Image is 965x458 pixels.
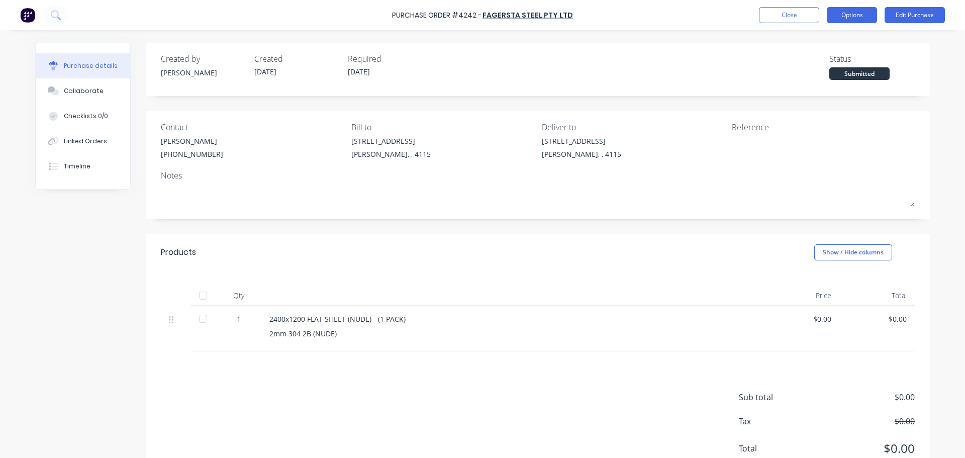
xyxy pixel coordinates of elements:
div: Total [839,286,915,306]
div: Purchase Order #4242 - [392,10,481,21]
div: Collaborate [64,86,104,96]
button: Options [827,7,877,23]
button: Show / Hide columns [814,244,892,260]
div: [PERSON_NAME] [161,67,246,78]
span: $0.00 [814,415,915,427]
div: [PERSON_NAME], , 4115 [351,149,431,159]
span: $0.00 [814,439,915,457]
button: Timeline [36,154,130,179]
button: Collaborate [36,78,130,104]
span: Total [739,442,814,454]
div: [PHONE_NUMBER] [161,149,223,159]
div: Contact [161,121,344,133]
div: Created [254,53,340,65]
button: Checklists 0/0 [36,104,130,129]
img: Factory [20,8,35,23]
div: $0.00 [772,314,831,324]
div: [PERSON_NAME] [161,136,223,146]
div: Qty [216,286,261,306]
button: Close [759,7,819,23]
button: Linked Orders [36,129,130,154]
button: Purchase details [36,53,130,78]
a: Fagersta Steel Pty Ltd [482,10,573,20]
div: Notes [161,169,915,181]
div: Status [829,53,915,65]
div: Required [348,53,433,65]
div: 1 [224,314,253,324]
span: $0.00 [814,391,915,403]
div: Bill to [351,121,534,133]
div: [STREET_ADDRESS] [351,136,431,146]
div: Submitted [829,67,890,80]
div: $0.00 [847,314,907,324]
div: Linked Orders [64,137,107,146]
div: Price [764,286,839,306]
div: Checklists 0/0 [64,112,108,121]
div: 2400x1200 FLAT SHEET (NUDE) - (1 PACK) [269,314,756,324]
div: Timeline [64,162,90,171]
div: 2mm 304 2B (NUDE) [269,328,756,339]
div: Created by [161,53,246,65]
span: Sub total [739,391,814,403]
div: Products [161,246,196,258]
div: Reference [732,121,915,133]
div: [PERSON_NAME], , 4115 [542,149,621,159]
button: Edit Purchase [885,7,945,23]
div: [STREET_ADDRESS] [542,136,621,146]
div: Purchase details [64,61,118,70]
div: Deliver to [542,121,725,133]
span: Tax [739,415,814,427]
